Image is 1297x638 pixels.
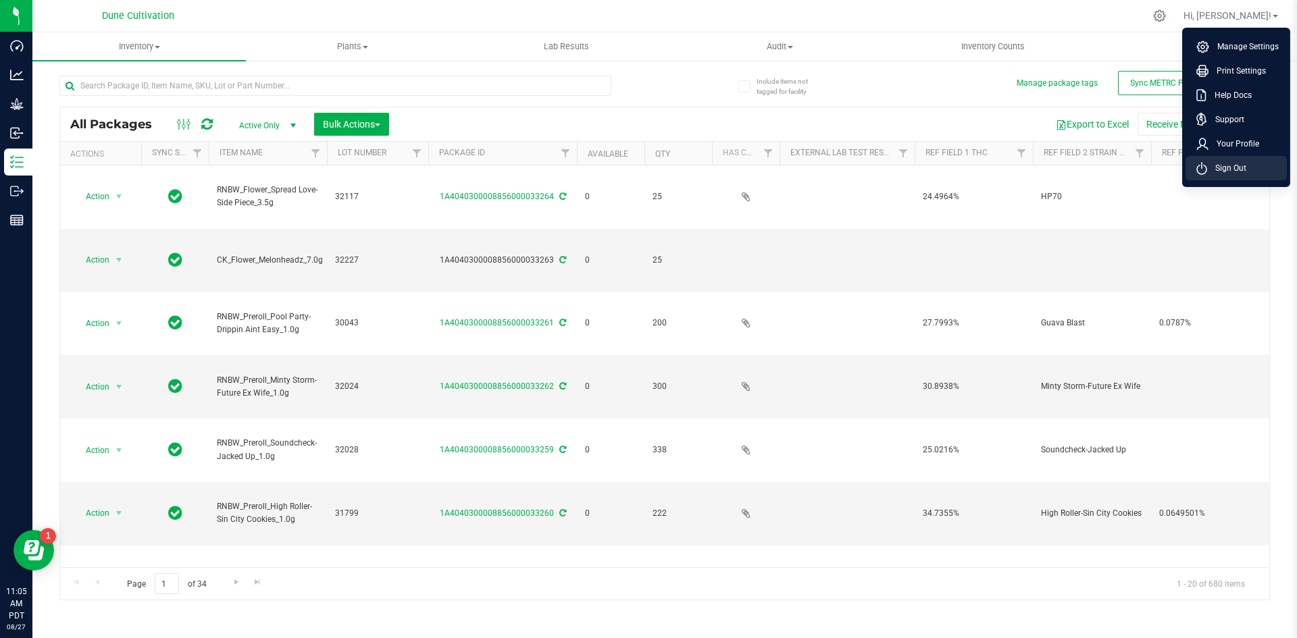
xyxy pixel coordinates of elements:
span: 27.7993% [923,317,1025,329]
span: Manage Settings [1209,40,1279,53]
span: 31799 [335,507,420,520]
span: Page of 34 [116,573,218,594]
inline-svg: Inventory [10,155,24,169]
a: Ref Field 2 Strain Name [1044,148,1142,157]
input: Search Package ID, Item Name, SKU, Lot or Part Number... [59,76,611,96]
a: Go to the next page [226,573,246,591]
span: Minty Storm-Future Ex Wife [1041,380,1143,393]
span: In Sync [168,313,182,332]
span: RNBW_Flower_Spread Love-Side Piece_3.5g [217,184,319,209]
span: 32028 [335,444,420,456]
span: 0.0649501% [1159,507,1261,520]
span: Help Docs [1206,88,1252,102]
span: RNBW_Preroll_Pool Party-Drippin Aint Easy_1.0g [217,311,319,336]
a: 1A4040300008856000033262 [440,381,554,391]
span: 0 [585,190,636,203]
a: Filter [1011,142,1033,165]
a: Inventory [32,32,246,61]
a: 1A4040300008856000033260 [440,508,554,518]
span: Action [74,377,110,396]
span: High Roller-Sin City Cookies [1041,507,1143,520]
inline-svg: Outbound [10,184,24,198]
inline-svg: Reports [10,213,24,227]
a: Lot Number [338,148,386,157]
iframe: Resource center unread badge [40,528,56,544]
span: 32227 [335,254,420,267]
button: Receive Non-Cannabis [1138,113,1249,136]
a: Qty [655,149,670,159]
span: select [111,441,128,460]
span: select [111,504,128,523]
span: Dune Cultivation [102,10,174,22]
a: Filter [305,142,327,165]
span: 30043 [335,317,420,329]
a: Go to the last page [248,573,268,591]
button: Export to Excel [1047,113,1138,136]
span: Sign Out [1207,161,1246,175]
span: Sync METRC Packages [1130,78,1214,88]
a: Filter [892,142,915,165]
span: RNBW_Preroll_High Roller-Sin City Cookies_1.0g [217,500,319,526]
span: In Sync [168,377,182,396]
span: RNBW_Preroll_Minty Storm-Future Ex Wife_1.0g [217,374,319,400]
span: Sync from Compliance System [557,381,566,391]
span: Sync from Compliance System [557,318,566,327]
input: 1 [155,573,179,594]
a: 1A4040300008856000033261 [440,318,554,327]
span: RNBW_Preroll_Soundcheck-Jacked Up_1.0g [217,437,319,462]
iframe: Resource center [14,530,54,570]
span: Sync from Compliance System [557,255,566,265]
a: Audit [673,32,886,61]
button: Sync METRC Packages [1118,71,1226,95]
span: In Sync [168,187,182,206]
span: 32024 [335,380,420,393]
span: select [111,250,128,269]
span: 222 [653,507,704,520]
span: Your Profile [1209,137,1259,151]
a: Filter [1129,142,1151,165]
span: Plants [247,41,459,53]
span: Sync from Compliance System [557,508,566,518]
span: Soundcheck-Jacked Up [1041,444,1143,456]
a: Sync Status [152,148,204,157]
span: Print Settings [1209,64,1266,78]
span: Hi, [PERSON_NAME]! [1184,10,1271,21]
span: In Sync [168,440,182,459]
span: 0 [585,507,636,520]
span: 0 [585,254,636,267]
span: 30.8938% [923,380,1025,393]
a: Available [588,149,628,159]
span: Support [1207,113,1244,126]
span: Action [74,314,110,333]
a: Filter [406,142,428,165]
span: 200 [653,317,704,329]
button: Manage package tags [1017,78,1098,89]
p: 08/27 [6,622,26,632]
span: Audit [673,41,886,53]
a: Inventory Counts [886,32,1100,61]
span: Lab Results [526,41,607,53]
a: Support [1196,113,1281,126]
span: 0 [585,444,636,456]
a: Package ID [439,148,485,157]
span: select [111,314,128,333]
a: Filter [555,142,577,165]
inline-svg: Inbound [10,126,24,140]
span: 24.4964% [923,190,1025,203]
a: Lab Results [459,32,673,61]
span: 25 [653,190,704,203]
span: In Sync [168,504,182,523]
inline-svg: Grow [10,97,24,111]
span: Action [74,250,110,269]
span: Action [74,504,110,523]
span: Bulk Actions [323,119,380,130]
span: 1 - 20 of 680 items [1166,573,1256,593]
span: CK_Flower_Melonheadz_7.0g [217,254,323,267]
p: 11:05 AM PDT [6,585,26,622]
span: 25 [653,254,704,267]
a: Ref Field 1 THC [925,148,988,157]
span: select [111,377,128,396]
a: Ref Field 3 CBD [1162,148,1223,157]
span: 0 [585,380,636,393]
